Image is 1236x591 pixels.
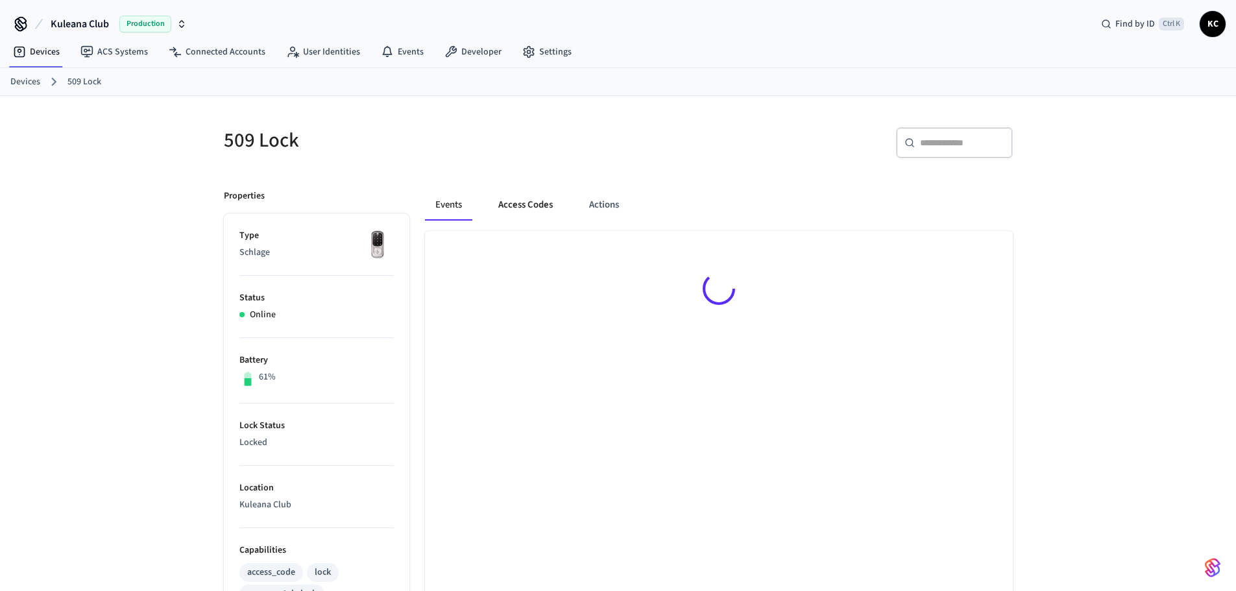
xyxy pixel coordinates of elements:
a: Settings [512,40,582,64]
a: Devices [3,40,70,64]
div: access_code [247,566,295,579]
a: Devices [10,75,40,89]
button: Actions [579,189,629,221]
a: ACS Systems [70,40,158,64]
button: KC [1200,11,1226,37]
p: Type [239,229,394,243]
p: Locked [239,436,394,450]
a: Connected Accounts [158,40,276,64]
div: ant example [425,189,1013,221]
a: User Identities [276,40,370,64]
p: Online [250,308,276,322]
p: 61% [259,370,276,384]
span: Kuleana Club [51,16,109,32]
img: Yale Assure Touchscreen Wifi Smart Lock, Satin Nickel, Front [361,229,394,261]
p: Schlage [239,246,394,259]
p: Location [239,481,394,495]
span: KC [1201,12,1224,36]
a: Developer [434,40,512,64]
button: Events [425,189,472,221]
p: Properties [224,189,265,203]
p: Lock Status [239,419,394,433]
a: 509 Lock [67,75,101,89]
p: Status [239,291,394,305]
p: Capabilities [239,544,394,557]
a: Events [370,40,434,64]
button: Access Codes [488,189,563,221]
div: lock [315,566,331,579]
h5: 509 Lock [224,127,611,154]
div: Find by IDCtrl K [1091,12,1194,36]
span: Ctrl K [1159,18,1184,30]
p: Battery [239,354,394,367]
span: Production [119,16,171,32]
p: Kuleana Club [239,498,394,512]
img: SeamLogoGradient.69752ec5.svg [1205,557,1220,578]
span: Find by ID [1115,18,1155,30]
